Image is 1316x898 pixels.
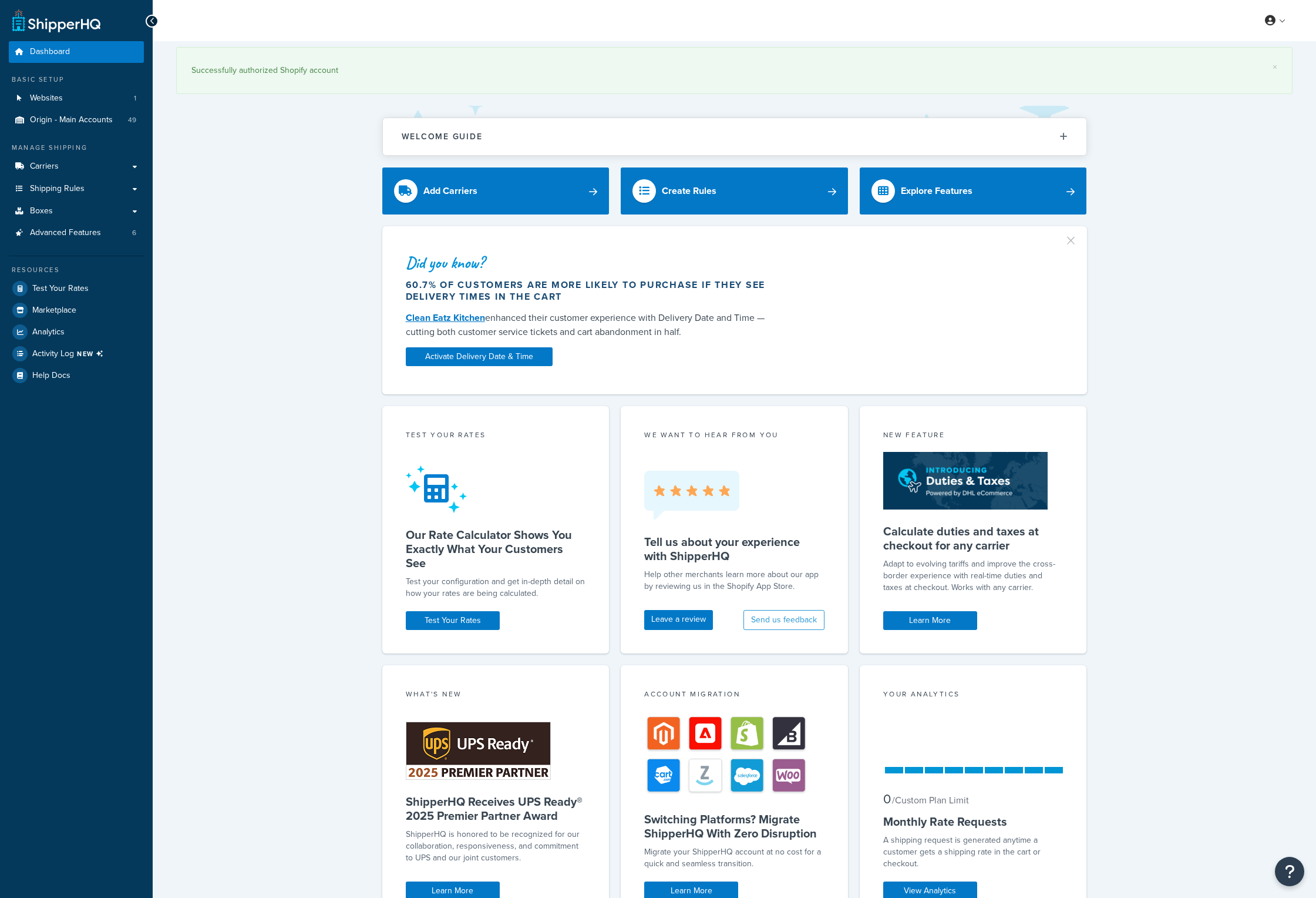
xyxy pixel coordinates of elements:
h5: Monthly Rate Requests [883,815,1063,829]
span: Shipping Rules [30,184,85,194]
span: Advanced Features [30,228,101,238]
div: 60.7% of customers are more likely to purchase if they see delivery times in the cart [406,279,777,303]
small: / Custom Plan Limit [892,793,969,807]
a: Advanced Features6 [9,222,144,244]
a: Carriers [9,156,144,177]
div: New Feature [883,430,1063,443]
a: Help Docs [9,365,144,386]
a: Clean Eatz Kitchen [406,311,485,324]
div: Test your configuration and get in-depth detail on how your rates are being calculated. [406,576,586,599]
div: Did you know? [406,254,777,271]
span: 0 [883,789,891,809]
span: Help Docs [32,371,70,381]
a: Learn More [883,611,977,630]
div: Resources [9,265,144,275]
li: [object Object] [9,343,144,364]
div: Create Rules [662,183,716,199]
h5: Our Rate Calculator Shows You Exactly What Your Customers See [406,528,586,570]
span: Origin - Main Accounts [30,115,113,125]
a: Boxes [9,200,144,222]
div: Test your rates [406,430,586,443]
h5: Switching Platforms? Migrate ShipperHQ With Zero Disruption [644,812,824,840]
a: Test Your Rates [406,611,500,630]
span: 6 [132,228,136,238]
a: Dashboard [9,41,144,63]
span: Analytics [32,327,65,337]
li: Websites [9,88,144,109]
a: Add Carriers [382,167,610,215]
div: Your Analytics [883,689,1063,702]
a: Create Rules [621,167,848,215]
h5: Calculate duties and taxes at checkout for any carrier [883,524,1063,552]
a: Websites1 [9,88,144,109]
a: Test Your Rates [9,278,144,299]
span: Test Your Rates [32,284,89,294]
div: Account Migration [644,689,824,702]
a: Origin - Main Accounts49 [9,109,144,131]
span: 1 [134,93,136,103]
div: What's New [406,689,586,702]
a: Analytics [9,321,144,343]
div: Migrate your ShipperHQ account at no cost for a quick and seamless transition. [644,846,824,870]
span: Marketplace [32,306,76,316]
div: Successfully authorized Shopify account [191,62,1277,79]
span: Boxes [30,206,53,216]
span: 49 [128,115,136,125]
div: Basic Setup [9,75,144,85]
a: Marketplace [9,300,144,321]
div: enhanced their customer experience with Delivery Date and Time — cutting both customer service ti... [406,311,777,339]
div: Explore Features [901,183,972,199]
button: Open Resource Center [1275,857,1304,886]
h5: Tell us about your experience with ShipperHQ [644,535,824,563]
span: NEW [77,349,108,358]
a: Explore Features [860,167,1087,215]
a: Leave a review [644,610,713,630]
p: Help other merchants learn more about our app by reviewing us in the Shopify App Store. [644,569,824,592]
a: × [1273,62,1277,72]
a: Shipping Rules [9,178,144,200]
div: Manage Shipping [9,143,144,153]
li: Advanced Features [9,222,144,244]
h2: Welcome Guide [402,132,483,141]
h5: ShipperHQ Receives UPS Ready® 2025 Premier Partner Award [406,795,586,823]
button: Send us feedback [743,610,824,630]
p: Adapt to evolving tariffs and improve the cross-border experience with real-time duties and taxes... [883,558,1063,594]
div: Add Carriers [423,183,477,199]
span: Activity Log [32,346,108,361]
li: Origin - Main Accounts [9,109,144,131]
span: Websites [30,93,63,103]
div: A shipping request is generated anytime a customer gets a shipping rate in the cart or checkout. [883,835,1063,870]
span: Carriers [30,162,59,172]
a: Activate Delivery Date & Time [406,347,553,366]
button: Welcome Guide [383,118,1086,155]
p: ShipperHQ is honored to be recognized for our collaboration, responsiveness, and commitment to UP... [406,829,586,864]
span: Dashboard [30,47,70,57]
a: Activity LogNEW [9,343,144,364]
p: we want to hear from you [644,430,824,440]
